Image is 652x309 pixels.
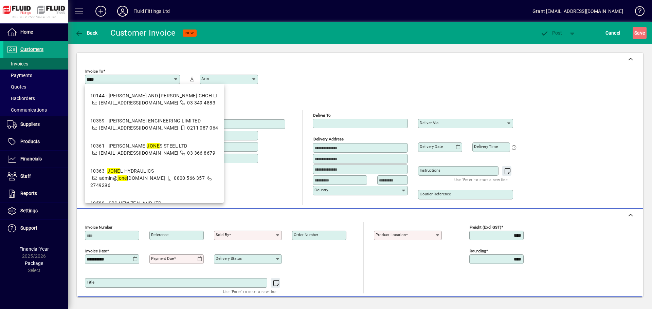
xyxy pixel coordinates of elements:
[3,133,68,150] a: Products
[3,116,68,133] a: Suppliers
[20,225,37,231] span: Support
[470,249,486,253] mat-label: Rounding
[3,81,68,93] a: Quotes
[7,107,47,113] span: Communications
[3,185,68,202] a: Reports
[147,143,160,149] em: JONE
[3,151,68,168] a: Financials
[604,27,622,39] button: Cancel
[420,192,451,196] mat-label: Courier Reference
[420,144,443,149] mat-label: Delivery date
[75,30,98,36] span: Back
[85,249,107,253] mat-label: Invoice date
[68,27,105,39] app-page-header-button: Back
[185,31,194,35] span: NEW
[420,120,438,125] mat-label: Deliver via
[540,30,562,36] span: ost
[90,5,112,17] button: Add
[187,150,215,156] span: 03 366 8679
[90,168,218,175] div: 10363 - L HYDRAULICS
[112,5,133,17] button: Profile
[90,92,218,99] div: 10144 - [PERSON_NAME] AND [PERSON_NAME] CHCH LT
[187,100,215,105] span: 03 349 4883
[7,73,32,78] span: Payments
[85,194,224,219] mat-option: 10589 - SRS NEW ZEALAND LTD
[25,260,43,266] span: Package
[313,113,331,118] mat-label: Deliver To
[420,168,440,173] mat-label: Instructions
[552,30,555,36] span: P
[99,125,179,131] span: [EMAIL_ADDRESS][DOMAIN_NAME]
[90,117,218,124] div: 10359 - [PERSON_NAME] ENGINEERING LIMITED
[20,156,42,161] span: Financials
[85,87,224,112] mat-option: 10144 - DRUMMOND AND ETHERIDGE CHCH LT
[537,27,566,39] button: Post
[20,208,38,213] span: Settings
[151,232,168,237] mat-label: Reference
[20,46,43,52] span: Customers
[3,70,68,81] a: Payments
[117,175,127,181] em: jone
[85,112,224,137] mat-option: 10359 - J M ENGINEERING LIMITED
[474,144,498,149] mat-label: Delivery time
[7,61,28,66] span: Invoices
[3,93,68,104] a: Backorders
[20,173,31,179] span: Staff
[85,225,112,230] mat-label: Invoice number
[605,27,620,38] span: Cancel
[99,175,165,181] span: admin@ [DOMAIN_NAME]
[634,30,637,36] span: S
[3,104,68,116] a: Communications
[85,162,224,194] mat-option: 10363 - JONEL HYDRAULICS
[133,6,170,17] div: Fluid Fittings Ltd
[99,100,179,105] span: [EMAIL_ADDRESS][DOMAIN_NAME]
[19,246,49,252] span: Financial Year
[7,96,35,101] span: Backorders
[90,142,215,150] div: 10361 - [PERSON_NAME] S STEEL LTD
[532,6,623,17] div: Grant [EMAIL_ADDRESS][DOMAIN_NAME]
[3,24,68,41] a: Home
[470,225,501,230] mat-label: Freight (excl GST)
[633,27,647,39] button: Save
[630,1,644,23] a: Knowledge Base
[223,288,276,295] mat-hint: Use 'Enter' to start a new line
[634,27,645,38] span: ave
[110,27,176,38] div: Customer Invoice
[3,58,68,70] a: Invoices
[294,232,318,237] mat-label: Order number
[7,84,26,90] span: Quotes
[85,137,224,162] mat-option: 10361 - JOHN JONES STEEL LTD
[73,27,99,39] button: Back
[376,232,406,237] mat-label: Product location
[107,168,120,174] em: JONE
[3,168,68,185] a: Staff
[90,200,215,207] div: 10589 - SRS NEW ZEALAND LTD
[20,191,37,196] span: Reports
[454,176,508,184] mat-hint: Use 'Enter' to start a new line
[90,182,110,188] span: 2749296
[3,220,68,237] a: Support
[20,29,33,35] span: Home
[87,280,94,285] mat-label: Title
[216,256,242,261] mat-label: Delivery status
[3,202,68,219] a: Settings
[216,232,229,237] mat-label: Sold by
[85,69,103,74] mat-label: Invoice To
[187,125,218,131] span: 0211 087 064
[174,175,205,181] span: 0800 566 357
[314,188,328,192] mat-label: Country
[20,121,40,127] span: Suppliers
[99,150,179,156] span: [EMAIL_ADDRESS][DOMAIN_NAME]
[20,139,40,144] span: Products
[201,76,209,81] mat-label: Attn
[151,256,174,261] mat-label: Payment due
